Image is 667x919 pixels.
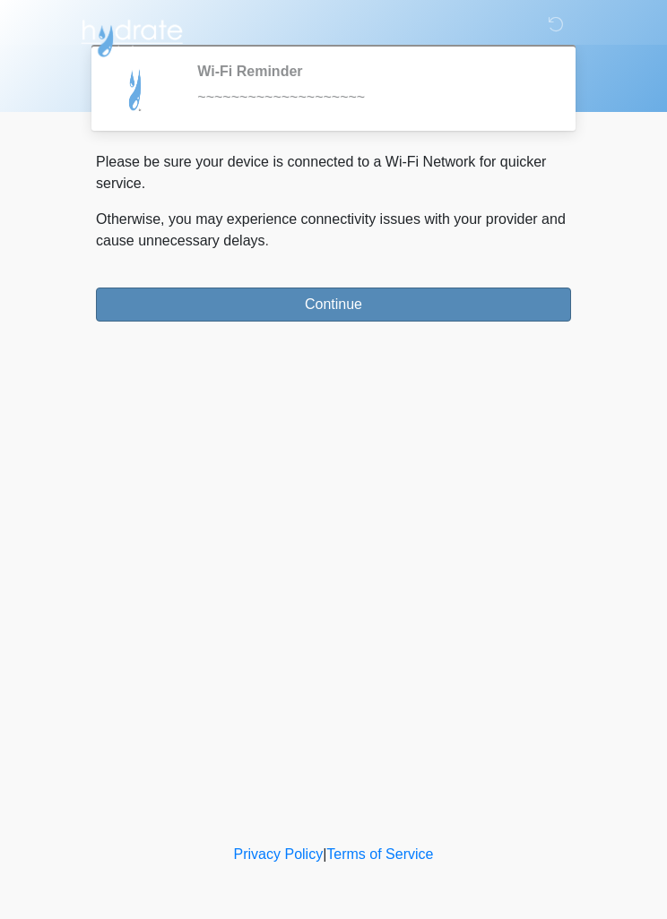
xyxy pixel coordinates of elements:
p: Please be sure your device is connected to a Wi-Fi Network for quicker service. [96,151,571,194]
p: Otherwise, you may experience connectivity issues with your provider and cause unnecessary delays [96,209,571,252]
a: Terms of Service [326,846,433,862]
div: ~~~~~~~~~~~~~~~~~~~~ [197,87,544,108]
a: | [323,846,326,862]
img: Agent Avatar [109,63,163,116]
a: Privacy Policy [234,846,324,862]
img: Hydrate IV Bar - Scottsdale Logo [78,13,186,58]
span: . [265,233,269,248]
button: Continue [96,288,571,322]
